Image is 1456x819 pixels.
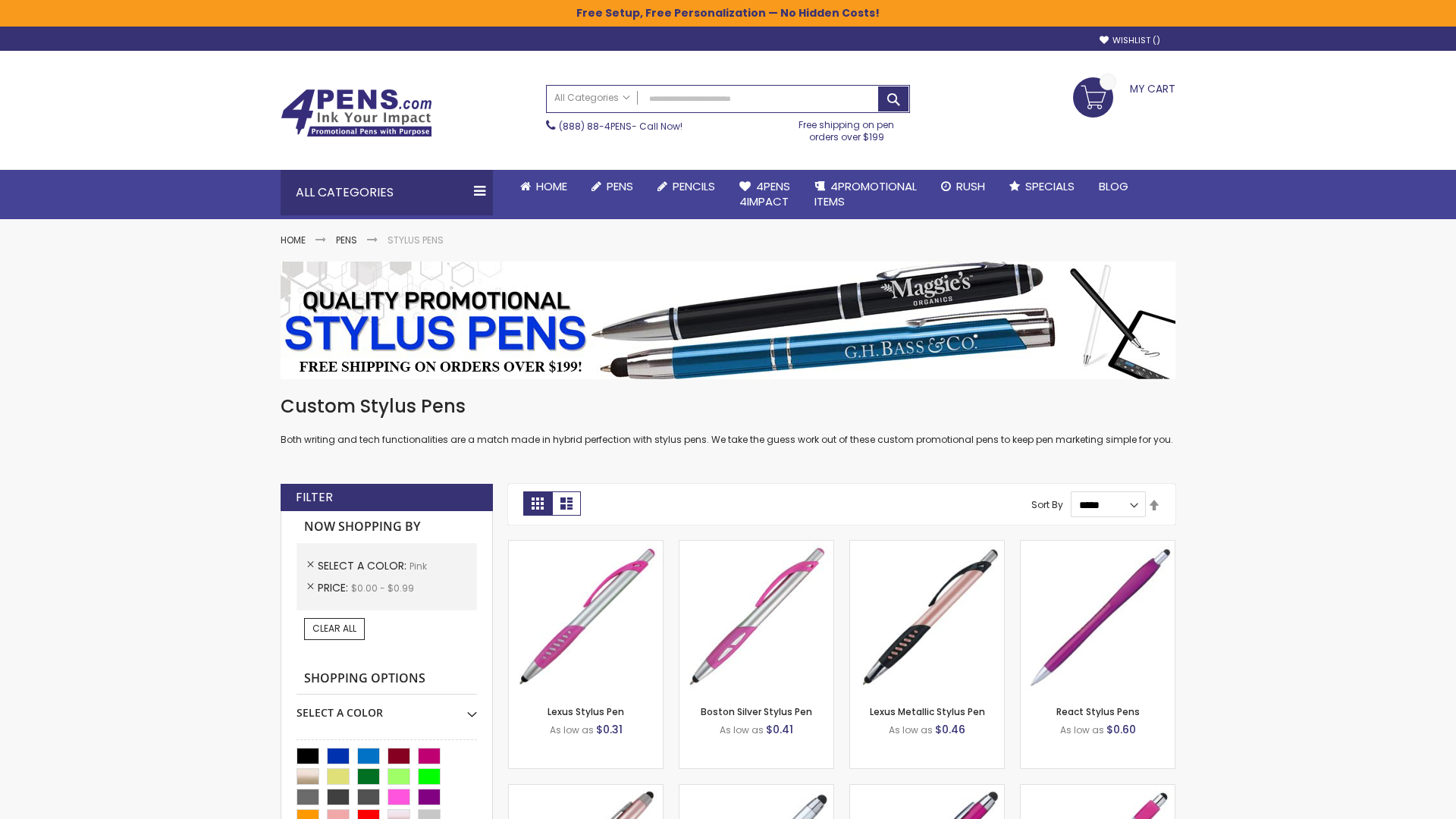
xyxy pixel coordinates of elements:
[281,170,493,215] div: All Categories
[336,234,357,246] a: Pens
[889,723,933,736] span: As low as
[935,722,965,737] span: $0.46
[388,234,444,246] strong: Stylus Pens
[997,170,1087,203] a: Specials
[679,540,833,553] a: Boston Silver Stylus Pen-Pink
[1021,540,1175,553] a: React Stylus Pens-Pink
[783,113,911,143] div: Free shipping on pen orders over $199
[559,120,632,133] a: (888) 88-4PENS
[679,541,833,695] img: Boston Silver Stylus Pen-Pink
[318,580,351,595] span: Price
[281,394,1175,419] h1: Custom Stylus Pens
[554,92,630,104] span: All Categories
[1021,784,1175,797] a: Pearl Element Stylus Pens-Pink
[509,784,663,797] a: Lory Metallic Stylus Pen-Pink
[802,170,929,219] a: 4PROMOTIONALITEMS
[1031,498,1063,511] label: Sort By
[679,784,833,797] a: Silver Cool Grip Stylus Pen-Pink
[509,541,663,695] img: Lexus Stylus Pen-Pink
[523,491,552,516] strong: Grid
[1021,541,1175,695] img: React Stylus Pens-Pink
[297,511,477,543] strong: Now Shopping by
[727,170,802,219] a: 4Pens4impact
[296,489,333,506] strong: Filter
[850,541,1004,695] img: Lexus Metallic Stylus Pen-Pink
[1106,722,1136,737] span: $0.60
[1060,723,1104,736] span: As low as
[720,723,764,736] span: As low as
[1087,170,1141,203] a: Blog
[318,558,409,573] span: Select A Color
[814,178,917,209] span: 4PROMOTIONAL ITEMS
[739,178,790,209] span: 4Pens 4impact
[850,784,1004,797] a: Metallic Cool Grip Stylus Pen-Pink
[596,722,623,737] span: $0.31
[281,234,306,246] a: Home
[956,178,985,194] span: Rush
[281,262,1175,379] img: Stylus Pens
[673,178,715,194] span: Pencils
[351,582,414,595] span: $0.00 - $0.99
[536,178,567,194] span: Home
[297,663,477,695] strong: Shopping Options
[766,722,793,737] span: $0.41
[1100,35,1160,46] a: Wishlist
[1025,178,1075,194] span: Specials
[547,86,638,111] a: All Categories
[312,622,356,635] span: Clear All
[1099,178,1128,194] span: Blog
[607,178,633,194] span: Pens
[509,540,663,553] a: Lexus Stylus Pen-Pink
[297,695,477,720] div: Select A Color
[1056,705,1140,718] a: React Stylus Pens
[548,705,624,718] a: Lexus Stylus Pen
[559,120,682,133] span: - Call Now!
[579,170,645,203] a: Pens
[281,394,1175,447] div: Both writing and tech functionalities are a match made in hybrid perfection with stylus pens. We ...
[304,618,365,639] a: Clear All
[870,705,985,718] a: Lexus Metallic Stylus Pen
[550,723,594,736] span: As low as
[701,705,812,718] a: Boston Silver Stylus Pen
[929,170,997,203] a: Rush
[850,540,1004,553] a: Lexus Metallic Stylus Pen-Pink
[508,170,579,203] a: Home
[409,560,427,573] span: Pink
[645,170,727,203] a: Pencils
[281,89,432,137] img: 4Pens Custom Pens and Promotional Products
